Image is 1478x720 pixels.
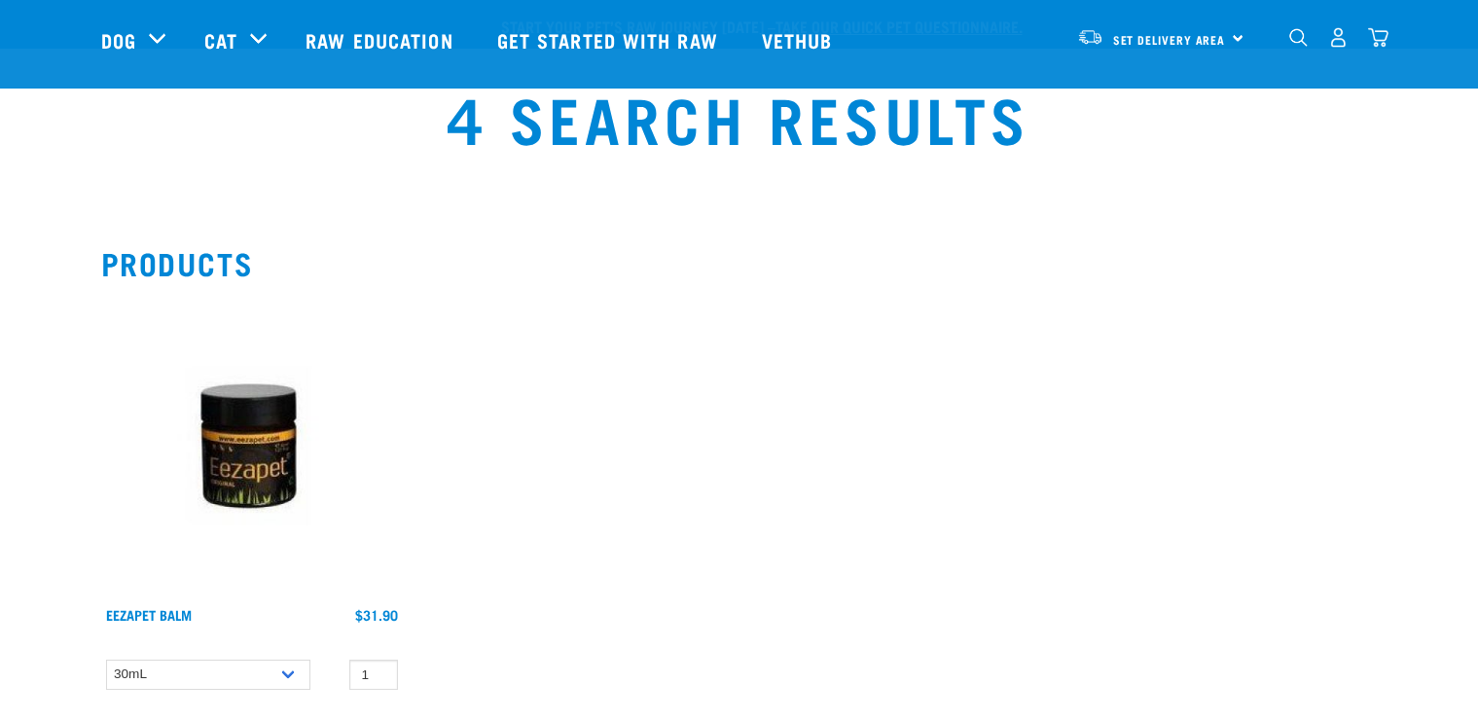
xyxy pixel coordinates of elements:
[478,1,742,79] a: Get started with Raw
[101,296,403,597] img: Eezapet Anti Itch Cream
[349,660,398,690] input: 1
[101,25,136,54] a: Dog
[106,611,192,618] a: Eezapet Balm
[204,25,237,54] a: Cat
[742,1,857,79] a: Vethub
[1289,28,1308,47] img: home-icon-1@2x.png
[101,245,1378,280] h2: Products
[281,82,1197,152] h1: 4 Search Results
[1113,36,1226,43] span: Set Delivery Area
[286,1,477,79] a: Raw Education
[1368,27,1388,48] img: home-icon@2x.png
[1077,28,1103,46] img: van-moving.png
[355,607,398,623] div: $31.90
[1328,27,1349,48] img: user.png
